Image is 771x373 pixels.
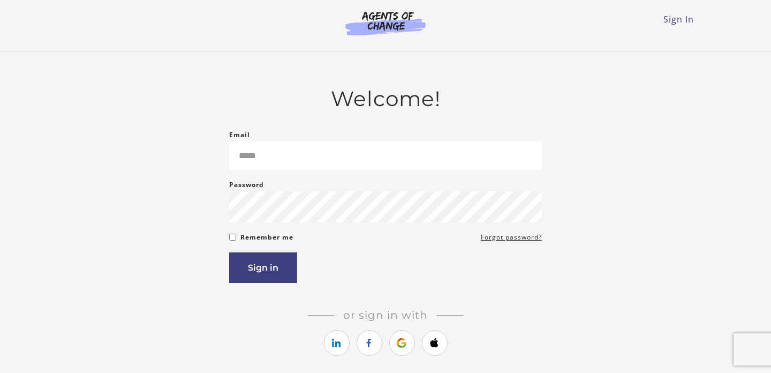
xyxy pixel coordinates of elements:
a: Sign In [663,13,694,25]
a: https://courses.thinkific.com/users/auth/apple?ss%5Breferral%5D=&ss%5Buser_return_to%5D=&ss%5Bvis... [422,330,448,356]
img: Agents of Change Logo [334,11,437,35]
button: Sign in [229,252,297,283]
span: Or sign in with [335,309,436,322]
label: Password [229,178,264,191]
a: https://courses.thinkific.com/users/auth/facebook?ss%5Breferral%5D=&ss%5Buser_return_to%5D=&ss%5B... [357,330,382,356]
label: Remember me [240,231,293,244]
a: Forgot password? [481,231,542,244]
a: https://courses.thinkific.com/users/auth/linkedin?ss%5Breferral%5D=&ss%5Buser_return_to%5D=&ss%5B... [324,330,350,356]
h2: Welcome! [229,86,542,111]
a: https://courses.thinkific.com/users/auth/google?ss%5Breferral%5D=&ss%5Buser_return_to%5D=&ss%5Bvi... [389,330,415,356]
label: Email [229,129,250,141]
